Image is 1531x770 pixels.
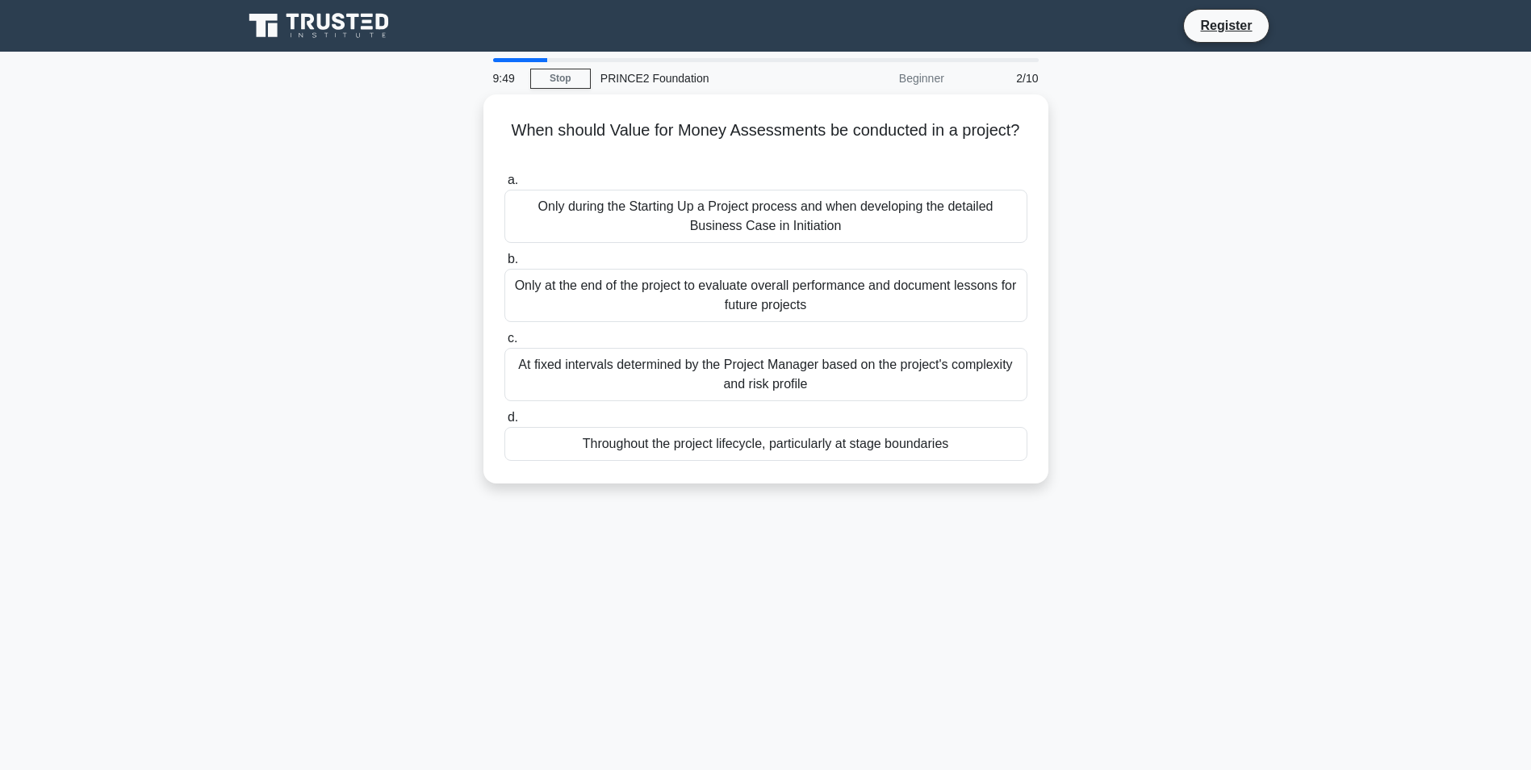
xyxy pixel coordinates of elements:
span: a. [508,173,518,186]
div: Throughout the project lifecycle, particularly at stage boundaries [504,427,1027,461]
div: 2/10 [954,62,1048,94]
div: Only at the end of the project to evaluate overall performance and document lessons for future pr... [504,269,1027,322]
span: c. [508,331,517,345]
span: b. [508,252,518,266]
span: d. [508,410,518,424]
div: At fixed intervals determined by the Project Manager based on the project's complexity and risk p... [504,348,1027,401]
div: Beginner [813,62,954,94]
h5: When should Value for Money Assessments be conducted in a project? [503,120,1029,161]
a: Stop [530,69,591,89]
div: PRINCE2 Foundation [591,62,813,94]
div: Only during the Starting Up a Project process and when developing the detailed Business Case in I... [504,190,1027,243]
div: 9:49 [483,62,530,94]
a: Register [1190,15,1261,36]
